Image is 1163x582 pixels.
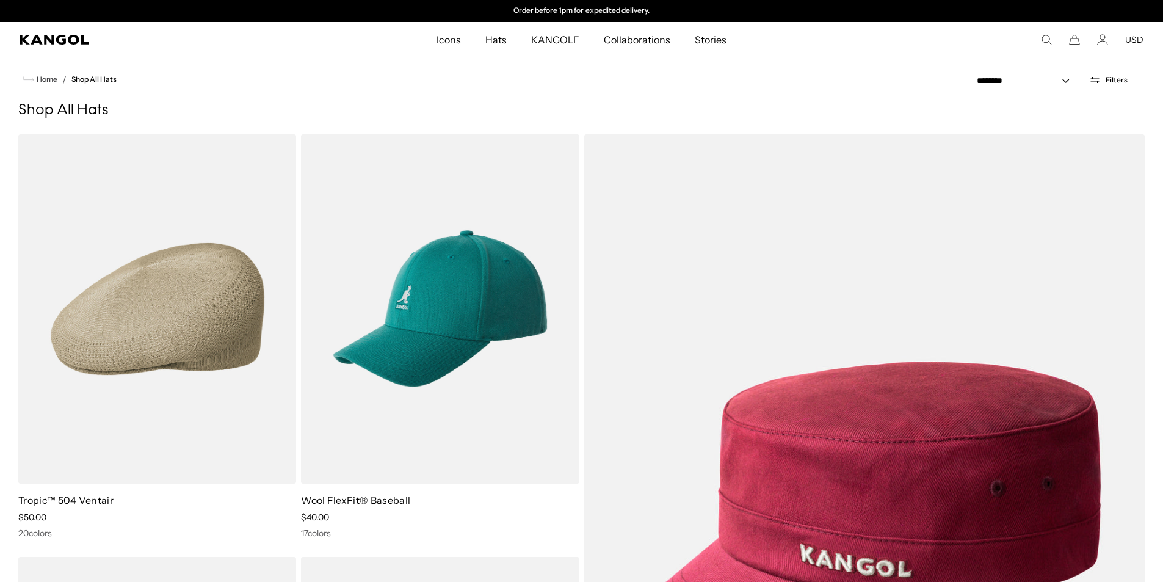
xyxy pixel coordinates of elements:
button: Cart [1069,34,1080,45]
a: Home [23,74,57,85]
div: Announcement [456,6,708,16]
h1: Shop All Hats [18,101,1145,120]
a: KANGOLF [519,22,592,57]
span: $50.00 [18,512,46,523]
a: Collaborations [592,22,683,57]
div: 20 colors [18,528,296,539]
a: Hats [473,22,519,57]
span: Hats [485,22,507,57]
a: Wool FlexFit® Baseball [301,494,410,506]
span: Home [34,75,57,84]
a: Stories [683,22,739,57]
a: Account [1097,34,1108,45]
span: $40.00 [301,512,329,523]
a: Icons [424,22,473,57]
a: Shop All Hats [71,75,117,84]
span: Collaborations [604,22,670,57]
img: Tropic™ 504 Ventair [18,134,296,484]
span: Icons [436,22,460,57]
img: Wool FlexFit® Baseball [301,134,579,484]
span: KANGOLF [531,22,579,57]
button: Open filters [1082,75,1135,85]
span: Stories [695,22,726,57]
li: / [57,72,67,87]
span: Filters [1106,76,1128,84]
a: Tropic™ 504 Ventair [18,494,114,506]
p: Order before 1pm for expedited delivery. [513,6,650,16]
summary: Search here [1041,34,1052,45]
button: USD [1125,34,1143,45]
slideshow-component: Announcement bar [456,6,708,16]
select: Sort by: Featured [972,75,1082,87]
div: 2 of 2 [456,6,708,16]
div: 17 colors [301,528,579,539]
a: Kangol [20,35,289,45]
